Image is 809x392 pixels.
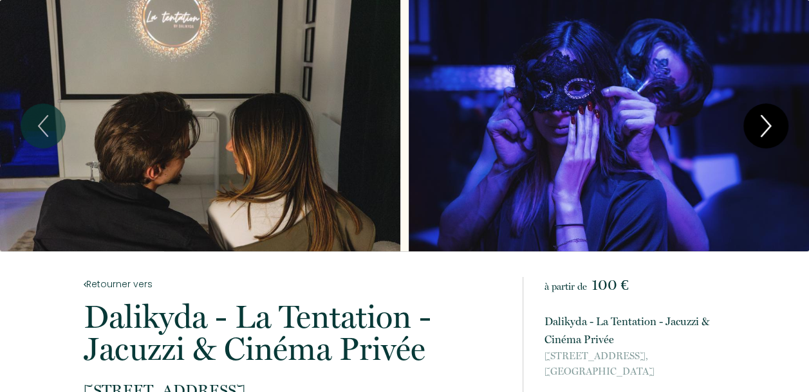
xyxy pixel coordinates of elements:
[544,312,725,348] p: Dalikyda - La Tentation - Jacuzzi & Cinéma Privée
[544,281,586,292] span: à partir de
[84,301,506,365] p: Dalikyda - La Tentation - Jacuzzi & Cinéma Privée
[544,348,725,364] span: [STREET_ADDRESS],
[743,103,788,148] button: Next
[21,103,66,148] button: Previous
[84,277,506,291] a: Retourner vers
[591,276,628,294] span: 100 €
[544,348,725,379] p: [GEOGRAPHIC_DATA]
